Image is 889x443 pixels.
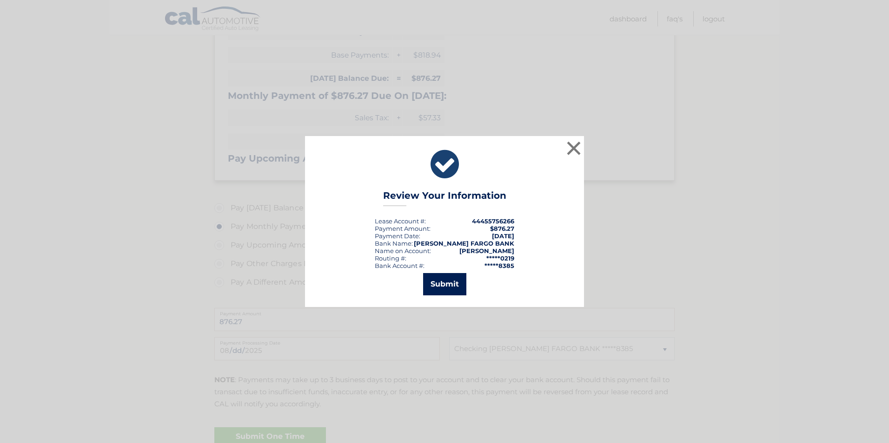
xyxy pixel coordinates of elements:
[490,225,514,232] span: $876.27
[564,139,583,157] button: ×
[375,240,413,247] div: Bank Name:
[375,262,425,269] div: Bank Account #:
[472,217,514,225] strong: 44455756266
[375,232,420,240] div: :
[375,254,406,262] div: Routing #:
[423,273,466,295] button: Submit
[414,240,514,247] strong: [PERSON_NAME] FARGO BANK
[375,217,426,225] div: Lease Account #:
[375,225,431,232] div: Payment Amount:
[375,247,431,254] div: Name on Account:
[492,232,514,240] span: [DATE]
[383,190,506,206] h3: Review Your Information
[459,247,514,254] strong: [PERSON_NAME]
[375,232,419,240] span: Payment Date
